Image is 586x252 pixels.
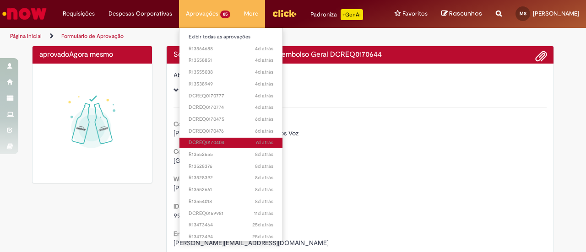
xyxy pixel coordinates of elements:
a: Aberto R13473464 : [179,220,282,230]
span: MS [520,11,526,16]
span: R13552655 [189,151,273,158]
time: 05/09/2025 18:04:44 [252,221,273,228]
span: R13564688 [189,45,273,53]
b: Country Code [174,147,214,155]
span: Agora mesmo [69,50,113,59]
span: R13552661 [189,186,273,193]
a: Aberto DCREQ0170777 : [179,91,282,101]
div: [PERSON_NAME] [174,70,547,82]
a: Aberto R13558851 : [179,55,282,65]
span: 8d atrás [255,151,273,158]
time: 27/09/2025 09:50:45 [255,80,273,87]
h4: Solicitação de aprovação para Reembolso Geral DCREQ0170644 [174,51,547,59]
span: R13558851 [189,57,273,64]
a: Aberto DCREQ0170475 : [179,114,282,124]
a: Aberto R13528376 : [179,161,282,172]
time: 27/09/2025 10:04:22 [255,69,273,75]
time: 24/09/2025 15:54:46 [255,128,273,134]
span: [PERSON_NAME] [174,184,224,192]
a: Aberto R13473494 : [179,232,282,242]
time: 27/09/2025 03:54:01 [255,92,273,99]
span: R13528376 [189,163,273,170]
span: 6d atrás [255,116,273,123]
a: Aberto R13555038 : [179,67,282,77]
time: 30/09/2025 14:28:55 [69,50,113,59]
img: sucesso_1.gif [39,70,145,176]
span: 4d atrás [255,80,273,87]
span: DCREQ0169981 [189,210,273,217]
h4: aprovado [39,51,145,59]
span: More [244,9,258,18]
time: 27/09/2025 10:19:31 [255,45,273,52]
span: Aprovações [186,9,218,18]
span: Requisições [63,9,95,18]
div: Padroniza [310,9,363,20]
time: 22/09/2025 22:55:15 [255,186,273,193]
a: Aberto R13538949 : [179,79,282,89]
span: 8d atrás [255,163,273,170]
a: Aberto R13554018 : [179,197,282,207]
a: Página inicial [10,32,42,40]
span: R13555038 [189,69,273,76]
span: R13473494 [189,233,273,241]
span: Favoritos [402,9,428,18]
span: Despesas Corporativas [109,9,172,18]
span: 6d atrás [255,128,273,134]
img: click_logo_yellow_360x200.png [272,6,297,20]
time: 22/09/2025 22:58:04 [255,174,273,181]
span: 4d atrás [255,45,273,52]
a: Aberto R13528392 : [179,173,282,183]
a: Aberto DCREQ0169981 : [179,209,282,219]
span: DCREQ0170777 [189,92,273,100]
p: +GenAi [341,9,363,20]
span: 8d atrás [255,198,273,205]
ul: Aprovações [179,27,283,241]
span: [PERSON_NAME][EMAIL_ADDRESS][DOMAIN_NAME] [174,239,329,247]
b: What's your ID? [174,175,217,183]
time: 19/09/2025 15:54:15 [254,210,273,217]
time: 24/09/2025 15:54:46 [255,116,273,123]
time: 22/09/2025 22:59:36 [255,163,273,170]
span: R13528392 [189,174,273,182]
time: 22/09/2025 22:44:23 [255,198,273,205]
a: Aberto R13564688 : [179,44,282,54]
span: 8d atrás [255,186,273,193]
ul: Trilhas de página [7,28,384,45]
time: 05/09/2025 17:53:54 [252,233,273,240]
span: R13473464 [189,221,273,229]
a: Aberto DCREQ0170774 : [179,102,282,113]
a: Aberto DCREQ0170404 : [179,138,282,148]
span: 4d atrás [255,92,273,99]
span: R13538949 [189,80,273,88]
span: DCREQ0170475 [189,116,273,123]
span: 25d atrás [252,233,273,240]
span: Rascunhos [449,9,482,18]
a: Rascunhos [441,10,482,18]
time: 24/09/2025 03:55:41 [255,139,273,146]
label: Aberto por [174,70,205,80]
time: 27/09/2025 03:54:00 [255,104,273,111]
a: Aberto R13552661 : [179,185,282,195]
a: Formulário de Aprovação [61,32,124,40]
span: DCREQ0170476 [189,128,273,135]
span: 8d atrás [255,174,273,181]
time: 27/09/2025 10:12:42 [255,57,273,64]
span: DCREQ0170404 [189,139,273,146]
span: 4d atrás [255,57,273,64]
img: ServiceNow [1,5,48,23]
span: DCREQ0170774 [189,104,273,111]
span: [PERSON_NAME] [533,10,579,17]
a: Aberto R13552655 : [179,150,282,160]
span: 25d atrás [252,221,273,228]
span: [GEOGRAPHIC_DATA] [174,156,236,165]
span: 11d atrás [254,210,273,217]
b: ID [174,202,179,210]
a: Exibir todas as aprovações [179,32,282,42]
span: [PHONE_NUMBER] - Mobile - Serviços Voz [174,129,298,137]
span: 4d atrás [255,69,273,75]
b: Conta PEP [174,120,204,128]
time: 22/09/2025 23:03:01 [255,151,273,158]
span: 7d atrás [255,139,273,146]
a: Aberto DCREQ0170476 : [179,126,282,136]
span: 85 [220,11,230,18]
